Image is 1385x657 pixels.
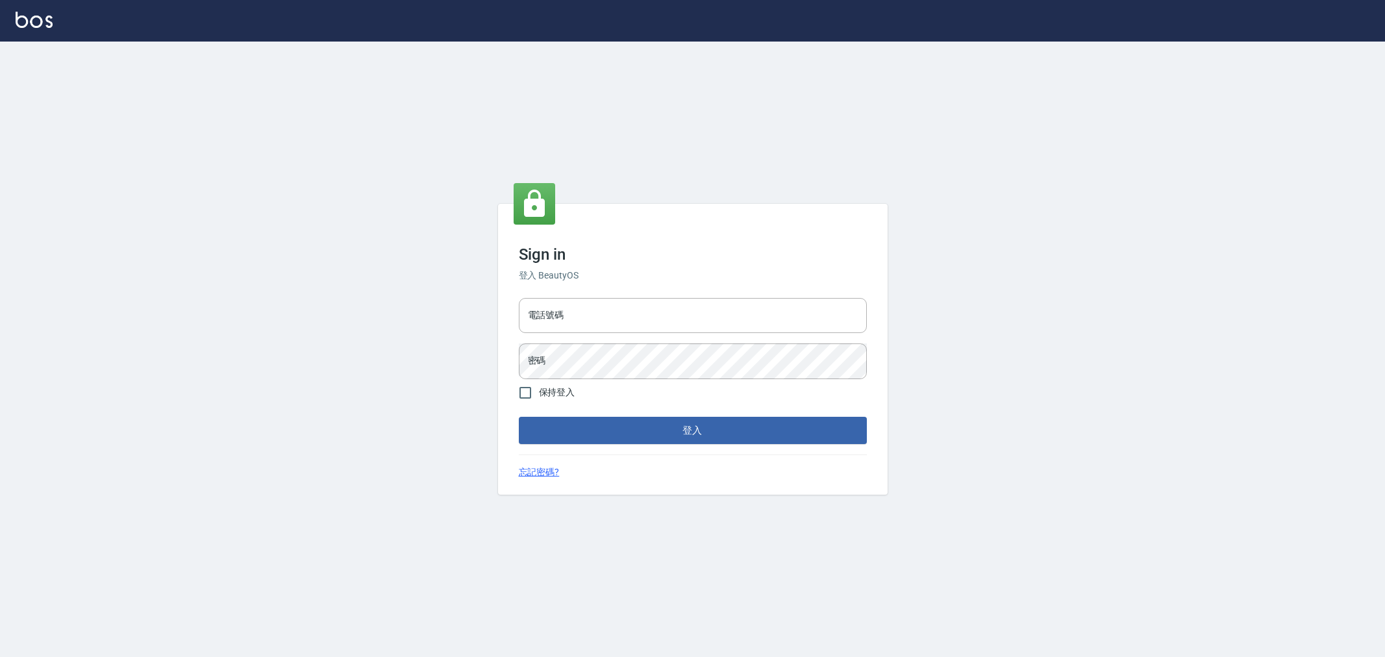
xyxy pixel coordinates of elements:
[519,465,560,479] a: 忘記密碼?
[16,12,53,28] img: Logo
[519,417,867,444] button: 登入
[519,269,867,282] h6: 登入 BeautyOS
[539,386,575,399] span: 保持登入
[519,245,867,264] h3: Sign in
